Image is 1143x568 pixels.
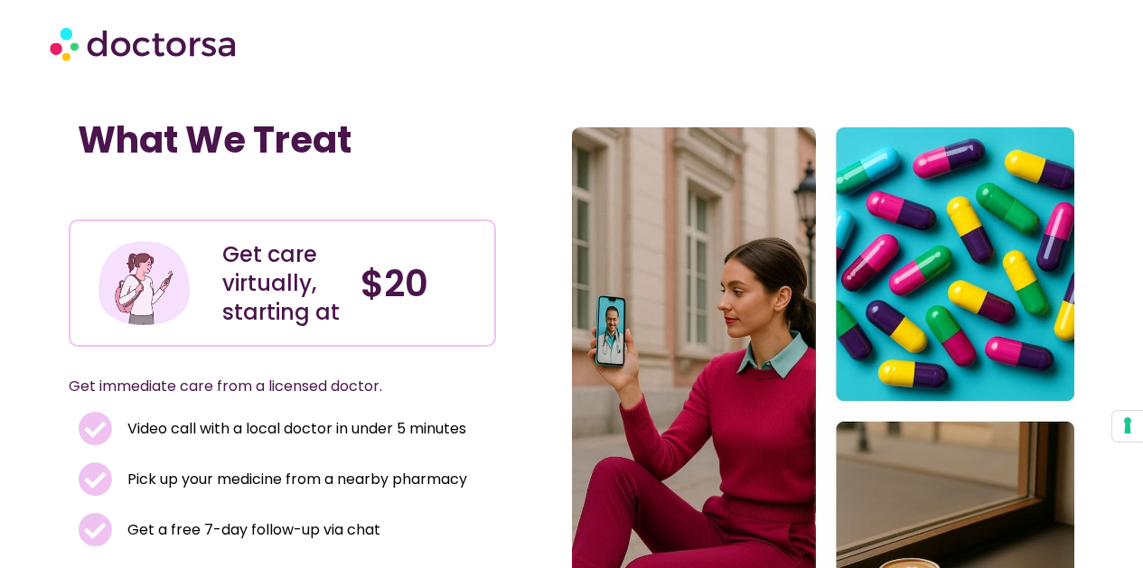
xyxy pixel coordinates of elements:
p: Get immediate care from a licensed doctor. [69,374,453,399]
h4: $20 [361,262,481,305]
div: Get care virtually, starting at [222,240,342,327]
h1: What We Treat [78,118,487,162]
img: Illustration depicting a young woman in a casual outfit, engaged with her smartphone. She has a p... [96,235,192,331]
span: Video call with a local doctor in under 5 minutes [123,416,466,442]
span: Get a free 7-day follow-up via chat [123,517,380,543]
button: Your consent preferences for tracking technologies [1112,411,1143,442]
iframe: Customer reviews powered by Trustpilot [78,180,349,201]
span: Pick up your medicine from a nearby pharmacy [123,467,467,492]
